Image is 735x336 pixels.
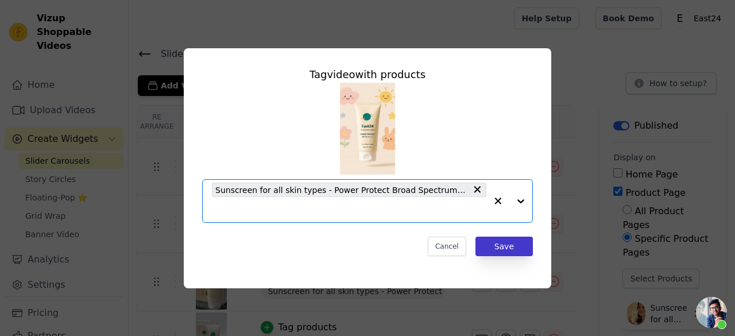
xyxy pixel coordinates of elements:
div: Open chat [696,297,727,328]
button: Save [475,237,533,256]
button: Cancel [428,237,466,256]
span: Sunscreen for all skin types - Power Protect Broad Spectrum Sunscreen with SPF 50 PA++++ [60g] [215,183,467,196]
div: Tag video with products [202,67,533,83]
img: reel-preview-sfxrvs-0h.myshopify.com-3694036717623617670_75262876476.jpeg [340,83,395,175]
